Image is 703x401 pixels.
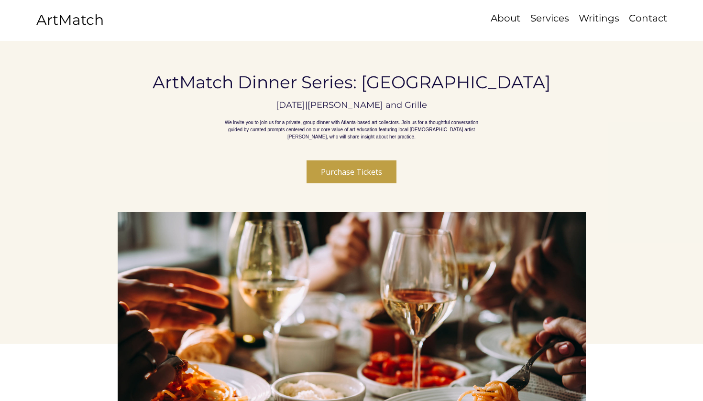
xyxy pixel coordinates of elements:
[276,100,305,110] p: [DATE]
[486,11,525,25] a: About
[454,11,671,25] nav: Site
[624,11,672,25] p: Contact
[308,100,427,110] p: [PERSON_NAME] and Grille
[36,11,104,29] a: ArtMatch
[525,11,574,25] a: Services
[307,160,396,183] button: Purchase Tickets
[574,11,624,25] a: Writings
[218,119,485,140] p: We invite you to join us for a private, group dinner with Atlanta-based art collectors. Join us f...
[305,100,308,110] span: |
[624,11,671,25] a: Contact
[150,72,553,93] h1: ArtMatch Dinner Series: [GEOGRAPHIC_DATA]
